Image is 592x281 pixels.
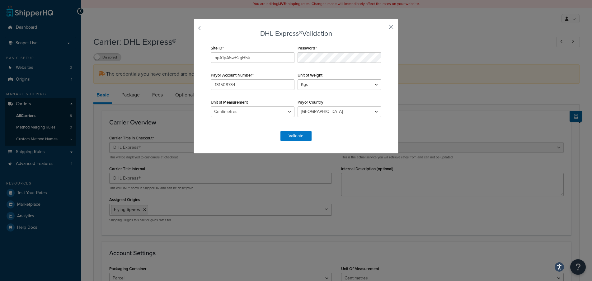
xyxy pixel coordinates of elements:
[211,100,248,105] label: Unit of Measurement
[298,100,323,105] label: Payor Country
[280,131,312,141] button: Validate
[211,73,254,78] label: Payor Account Number
[211,46,224,51] label: Site ID
[298,46,317,51] label: Password
[298,73,322,77] label: Unit of Weight
[209,30,383,37] h3: DHL Express® Validation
